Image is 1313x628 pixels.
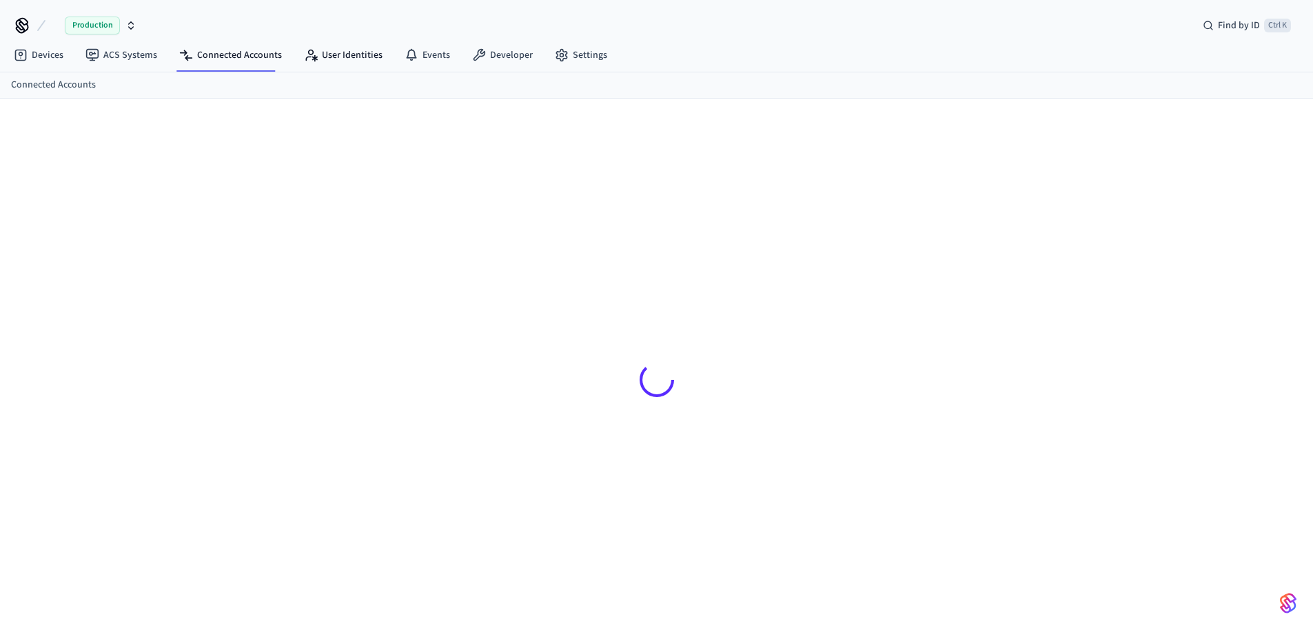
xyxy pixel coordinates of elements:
a: Developer [461,43,544,68]
a: Connected Accounts [168,43,293,68]
a: Events [394,43,461,68]
a: User Identities [293,43,394,68]
div: Find by IDCtrl K [1192,13,1302,38]
a: Connected Accounts [11,78,96,92]
a: ACS Systems [74,43,168,68]
span: Ctrl K [1264,19,1291,32]
img: SeamLogoGradient.69752ec5.svg [1280,592,1296,614]
span: Production [65,17,120,34]
span: Find by ID [1218,19,1260,32]
a: Devices [3,43,74,68]
a: Settings [544,43,618,68]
